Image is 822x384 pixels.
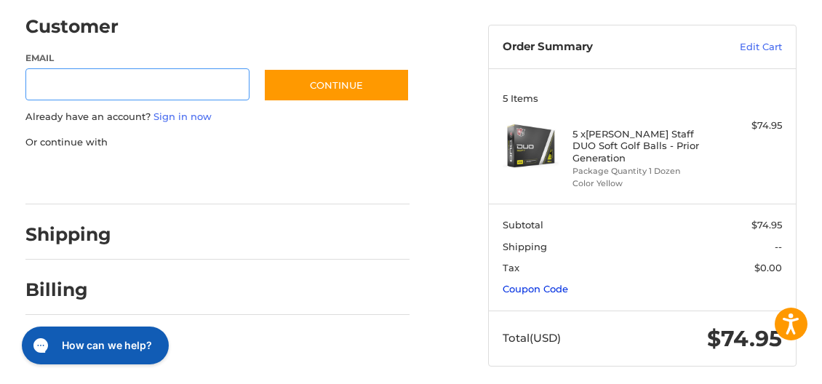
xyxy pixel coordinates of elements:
[751,219,782,231] span: $74.95
[267,164,376,190] iframe: PayPal-venmo
[503,40,693,55] h3: Order Summary
[712,119,782,133] div: $74.95
[25,52,250,65] label: Email
[25,135,410,150] p: Or continue with
[503,241,547,252] span: Shipping
[144,164,253,190] iframe: PayPal-paylater
[25,110,410,124] p: Already have an account?
[20,164,129,190] iframe: PayPal-paypal
[572,177,709,190] li: Color Yellow
[263,68,410,102] button: Continue
[693,40,782,55] a: Edit Cart
[25,15,119,38] h2: Customer
[15,321,173,369] iframe: Gorgias live chat messenger
[25,223,111,246] h2: Shipping
[503,331,561,345] span: Total (USD)
[153,111,212,122] a: Sign in now
[503,283,568,295] a: Coupon Code
[503,262,519,273] span: Tax
[503,219,543,231] span: Subtotal
[572,165,709,177] li: Package Quantity 1 Dozen
[25,279,111,301] h2: Billing
[775,241,782,252] span: --
[572,128,709,164] h4: 5 x [PERSON_NAME] Staff DUO Soft Golf Balls - Prior Generation
[754,262,782,273] span: $0.00
[707,325,782,352] span: $74.95
[503,92,782,104] h3: 5 Items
